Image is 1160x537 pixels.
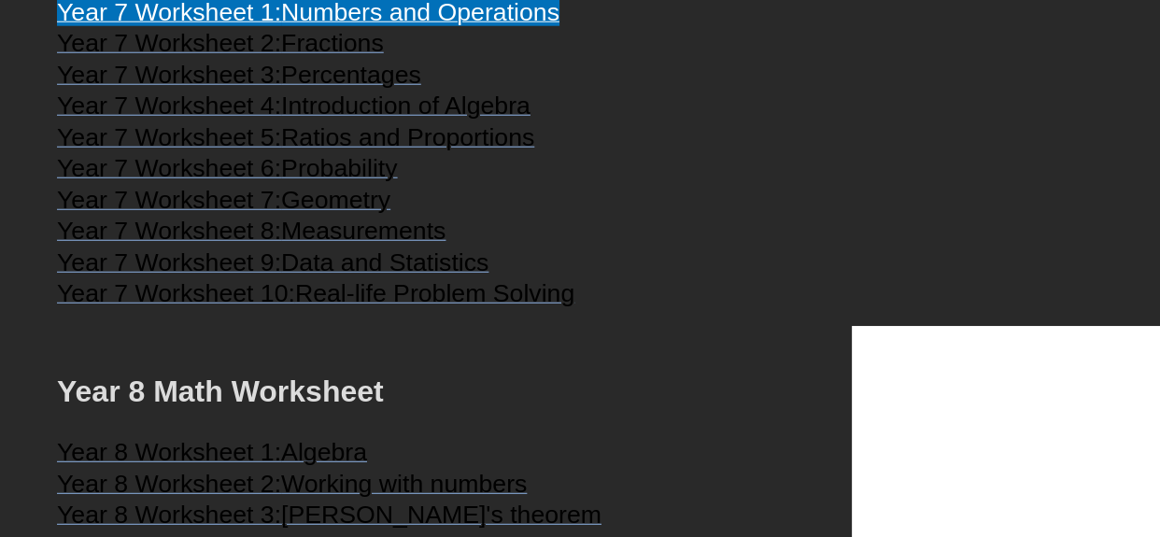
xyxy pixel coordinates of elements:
span: Year 7 Worksheet 6: [57,154,281,182]
span: Fractions [281,29,384,57]
a: Year 8 Worksheet 3:[PERSON_NAME]'s theorem [57,509,601,528]
a: Year 7 Worksheet 8:Measurements [57,225,446,244]
span: Real-life Problem Solving [295,279,574,307]
span: Year 7 Worksheet 3: [57,61,281,89]
span: Probability [281,154,397,182]
span: Year 8 Worksheet 1: [57,438,281,466]
a: Year 8 Worksheet 2:Working with numbers [57,478,527,497]
a: Year 7 Worksheet 6:Probability [57,163,398,181]
span: Ratios and Proportions [281,123,534,151]
a: Year 7 Worksheet 5:Ratios and Proportions [57,132,534,150]
span: Year 7 Worksheet 10: [57,279,295,307]
span: [PERSON_NAME]'s theorem [281,501,601,529]
span: Year 7 Worksheet 2: [57,29,281,57]
span: Percentages [281,61,421,89]
a: Year 7 Worksheet 4:Introduction of Algebra [57,100,530,119]
span: Year 7 Worksheet 8: [57,217,281,245]
a: Year 7 Worksheet 7:Geometry [57,194,390,213]
a: Year 7 Worksheet 9:Data and Statistics [57,257,488,276]
span: Measurements [281,217,446,245]
span: Data and Statistics [281,248,488,276]
a: Year 7 Worksheet 3:Percentages [57,69,421,88]
span: Working with numbers [281,470,527,498]
a: Year 8 Worksheet 1:Algebra [57,446,367,465]
span: Year 7 Worksheet 5: [57,123,281,151]
iframe: Chat Widget [852,326,1160,537]
a: Year 7 Worksheet 2:Fractions [57,37,384,56]
span: Year 7 Worksheet 4: [57,92,281,120]
a: Year 7 Worksheet 1:Numbers and Operations [57,7,559,25]
span: Introduction of Algebra [281,92,530,120]
span: Year 8 Worksheet 2: [57,470,281,498]
h2: Year 8 Math Worksheet [57,373,1103,412]
span: Year 7 Worksheet 7: [57,186,281,214]
span: Geometry [281,186,390,214]
span: Algebra [281,438,367,466]
span: Year 7 Worksheet 9: [57,248,281,276]
span: Year 8 Worksheet 3: [57,501,281,529]
a: Year 7 Worksheet 10:Real-life Problem Solving [57,288,574,306]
